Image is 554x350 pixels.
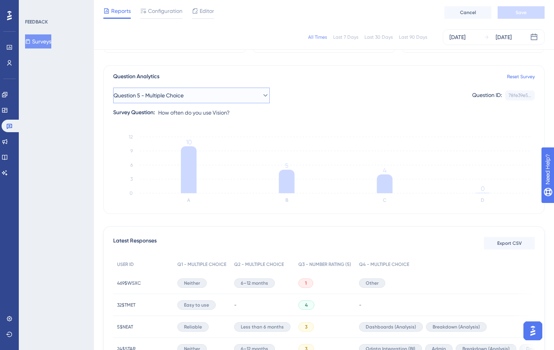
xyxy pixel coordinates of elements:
[496,32,512,42] div: [DATE]
[117,324,133,330] span: 5$NEAT
[507,74,535,80] a: Reset Survey
[18,2,49,11] span: Need Help?
[184,280,200,286] span: Neither
[117,302,135,308] span: 32$TMET
[308,34,327,40] div: All Times
[366,324,416,330] span: Dashboards (Analysis)
[399,34,427,40] div: Last 90 Days
[433,324,480,330] span: Breakdown (Analysis)
[130,176,133,182] tspan: 3
[460,9,476,16] span: Cancel
[481,197,484,203] text: D
[444,6,491,19] button: Cancel
[117,280,141,286] span: 469$WSXC
[383,167,386,174] tspan: 4
[234,302,236,308] span: -
[184,324,202,330] span: Reliable
[234,261,284,267] span: Q2 - MULTIPLE CHOICE
[484,237,535,249] button: Export CSV
[305,324,307,330] span: 3
[241,280,268,286] span: 6–12 months
[449,32,466,42] div: [DATE]
[481,185,485,192] tspan: 0
[241,324,284,330] span: Less than 6 months
[113,236,157,250] span: Latest Responses
[129,134,133,140] tspan: 12
[516,9,527,16] span: Save
[509,92,531,99] div: 78fe39e5...
[305,302,308,308] span: 4
[285,197,288,203] text: B
[148,6,182,16] span: Configuration
[113,108,155,117] div: Survey Question:
[130,190,133,196] tspan: 0
[365,34,393,40] div: Last 30 Days
[114,91,184,100] span: Question 5 - Multiple Choice
[285,162,289,169] tspan: 5
[117,261,134,267] span: USER ID
[158,108,230,117] span: How often do you use Vision?
[383,197,386,203] text: C
[359,302,361,308] span: -
[111,6,131,16] span: Reports
[184,302,209,308] span: Easy to use
[333,34,358,40] div: Last 7 Days
[497,240,522,246] span: Export CSV
[130,162,133,168] tspan: 6
[498,6,545,19] button: Save
[113,72,159,81] span: Question Analytics
[113,88,270,103] button: Question 5 - Multiple Choice
[359,261,409,267] span: Q4 - MULTIPLE CHOICE
[200,6,214,16] span: Editor
[472,90,502,101] div: Question ID:
[25,19,48,25] div: FEEDBACK
[187,197,190,203] text: A
[186,138,192,146] tspan: 10
[521,319,545,343] iframe: UserGuiding AI Assistant Launcher
[130,148,133,154] tspan: 9
[305,280,307,286] span: 1
[298,261,351,267] span: Q3 - NUMBER RATING (5)
[177,261,226,267] span: Q1 - MULTIPLE CHOICE
[25,34,51,48] button: Surveys
[366,280,379,286] span: Other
